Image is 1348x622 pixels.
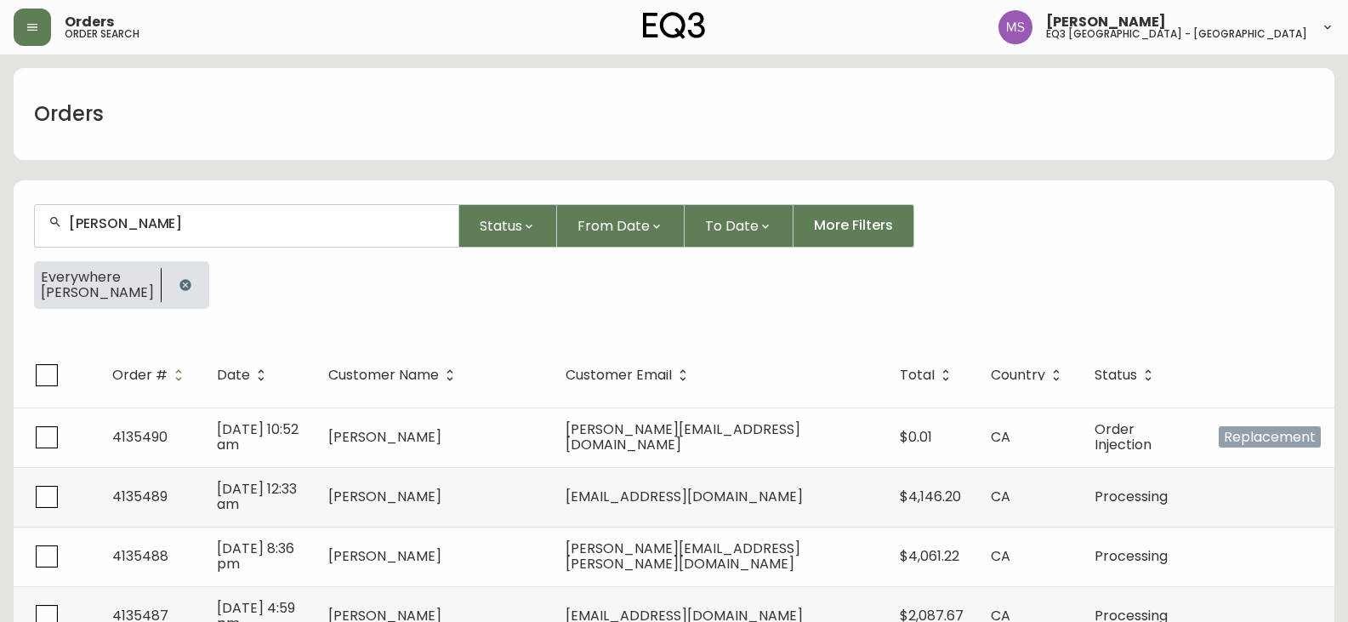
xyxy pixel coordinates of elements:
span: Everywhere [41,270,154,285]
span: Order Injection [1095,419,1152,454]
span: [DATE] 8:36 pm [217,539,294,573]
img: 1b6e43211f6f3cc0b0729c9049b8e7af [998,10,1032,44]
span: [PERSON_NAME][EMAIL_ADDRESS][DOMAIN_NAME] [566,419,800,454]
span: [DATE] 10:52 am [217,419,299,454]
span: Processing [1095,487,1168,506]
span: [PERSON_NAME] [41,285,154,300]
span: Customer Name [328,370,439,380]
input: Search [69,215,445,231]
span: [PERSON_NAME] [328,546,441,566]
span: Country [991,368,1067,383]
span: Date [217,368,272,383]
img: logo [643,12,706,39]
span: CA [991,546,1010,566]
span: Total [900,368,957,383]
span: Order # [112,368,190,383]
span: CA [991,427,1010,447]
span: 4135490 [112,427,168,447]
span: Country [991,370,1045,380]
span: Customer Email [566,368,694,383]
h5: eq3 [GEOGRAPHIC_DATA] - [GEOGRAPHIC_DATA] [1046,29,1307,39]
span: $0.01 [900,427,932,447]
span: $4,146.20 [900,487,961,506]
span: Date [217,370,250,380]
span: 4135488 [112,546,168,566]
button: To Date [685,204,793,248]
span: [EMAIL_ADDRESS][DOMAIN_NAME] [566,487,803,506]
span: Orders [65,15,114,29]
span: To Date [705,215,759,237]
span: [DATE] 12:33 am [217,479,297,514]
span: Status [480,215,522,237]
span: From Date [577,215,650,237]
span: Status [1095,370,1137,380]
span: Order # [112,370,168,380]
span: CA [991,487,1010,506]
span: Processing [1095,546,1168,566]
span: [PERSON_NAME] [328,487,441,506]
span: Customer Name [328,368,461,383]
span: 4135489 [112,487,168,506]
span: [PERSON_NAME] [1046,15,1166,29]
span: Total [900,370,935,380]
span: $4,061.22 [900,546,959,566]
button: Status [459,204,557,248]
span: More Filters [814,216,893,235]
h5: order search [65,29,139,39]
span: Replacement [1219,426,1321,448]
button: From Date [557,204,685,248]
span: [PERSON_NAME][EMAIL_ADDRESS][PERSON_NAME][DOMAIN_NAME] [566,539,800,573]
h1: Orders [34,100,104,128]
span: Customer Email [566,370,672,380]
span: Status [1095,368,1159,383]
span: [PERSON_NAME] [328,427,441,447]
button: More Filters [793,204,914,248]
